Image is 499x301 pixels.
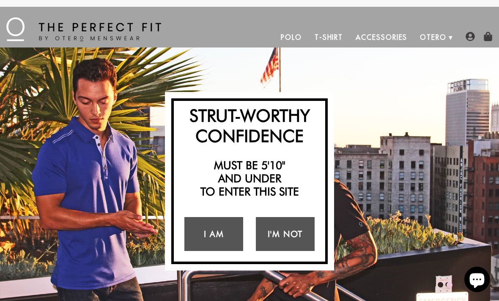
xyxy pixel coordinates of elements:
inbox-online-store-chat: Shopify online store chat [462,267,492,294]
img: The Perfect Fit - by Otero Menswear - Logo [6,17,161,41]
img: user-account-icon.png [466,32,475,41]
a: I Am [184,217,243,251]
a: Accessories [349,27,414,47]
a: T-Shirt [308,27,349,47]
h2: Must be 5'10" and under to enter this site [178,159,321,198]
a: Otero [414,27,453,47]
a: I'm Not [256,217,315,251]
h2: Strut-Worthy Confidence [178,105,321,146]
a: Polo [274,27,308,47]
img: shopping-bag-icon.png [483,32,493,41]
